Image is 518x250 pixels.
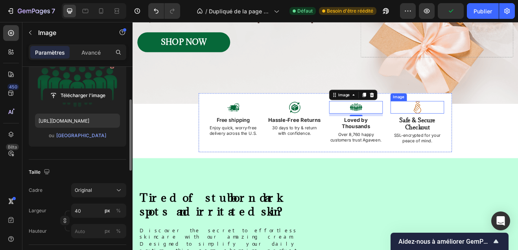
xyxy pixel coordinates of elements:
[29,228,47,234] font: Hauteur
[114,226,123,236] button: px
[398,238,491,245] span: Help us improve GemPages!
[71,183,126,197] button: Original
[103,206,112,215] button: %
[266,97,282,112] img: gempages_586318823250985819-e66d57a8-79e0-4d79-8f31-32a0ec73ebfe.png
[251,86,267,93] div: Image
[256,116,291,132] strong: Loved by Thousands
[35,49,65,56] font: Paramètres
[43,88,112,103] button: Télécharger l'image
[398,237,501,246] button: Afficher l'enquête - Aidez-nous à améliorer GemPages !
[317,88,334,96] div: Image
[205,8,207,15] font: /
[75,187,92,193] font: Original
[166,116,230,124] strong: Hassle-Free Returns
[191,97,206,112] img: gempages_586318823250985819-6c0e872d-3729-4448-8583-a8212f17e36a.png
[133,22,518,250] iframe: Zone de conception
[317,136,381,149] p: SSL-encrypted for your peace of mind.
[9,84,17,90] font: 450
[148,3,180,19] div: Annuler/Rétablir
[35,114,120,128] input: https://example.com/image.jpg
[166,126,230,140] p: 30 days to try & return with confidence.
[71,204,126,218] input: px%
[56,132,107,140] button: [GEOGRAPHIC_DATA]
[38,29,56,37] font: Image
[474,8,492,15] font: Publier
[103,226,112,236] button: %
[116,208,121,213] font: %
[241,134,306,148] p: Over 8,760 happy customers trust Agaveen.
[297,8,313,14] font: Défaut
[116,228,121,234] font: %
[114,206,123,215] button: px
[81,49,101,56] font: Avancé
[491,211,510,230] div: Ouvrir Intercom Messenger
[105,208,110,213] font: px
[209,8,272,31] font: Dupliqué de la page de destination - [DATE] 15:55:30
[8,144,17,150] font: Bêta
[71,224,126,238] input: px%
[467,3,499,19] button: Publier
[56,132,106,138] font: [GEOGRAPHIC_DATA]
[327,8,373,14] font: Besoin d'être réédité
[398,238,500,245] font: Aidez-nous à améliorer GemPages !
[38,28,105,37] p: Image
[3,3,59,19] button: 7
[29,169,41,175] font: Taille
[105,228,110,234] font: px
[341,97,357,112] img: gempages_586318823250985819-a2d27e39-4ef7-45e8-9209-94e11e0b17c7.svg
[49,132,54,138] font: ou
[52,7,55,15] font: 7
[29,187,42,193] font: Cadre
[317,116,381,133] p: Safe & Secure Checkout
[29,208,46,213] font: Largeur
[8,206,218,241] h2: Tired of stubborn dark spots and irritated skin?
